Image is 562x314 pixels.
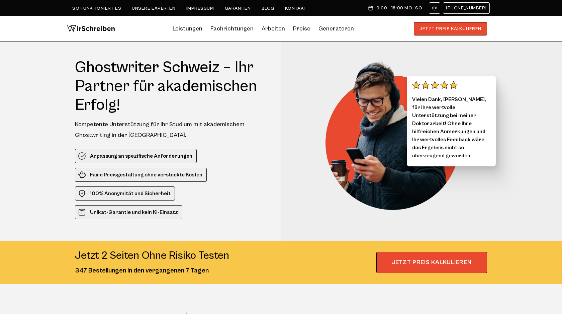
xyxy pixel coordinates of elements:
span: [PHONE_NUMBER] [446,5,487,11]
a: Blog [262,6,274,11]
a: Preise [293,25,310,32]
img: Unikat-Garantie und kein KI-Einsatz [78,208,86,216]
a: Kontakt [285,6,307,11]
img: logo wirschreiben [67,22,115,35]
span: 9:00 - 18:00 Mo.-So. [376,5,424,11]
a: Garantien [225,6,251,11]
li: Anpassung an spezifische Anforderungen [75,149,197,163]
a: Leistungen [173,23,202,34]
img: 100% Anonymität und Sicherheit [78,189,86,198]
a: Fachrichtungen [210,23,254,34]
a: [PHONE_NUMBER] [443,2,490,14]
span: JETZT PREIS KALKULIEREN [376,252,487,273]
a: Arbeiten [262,23,285,34]
div: Kompetente Unterstützung für Ihr Studium mit akademischem Ghostwriting in der [GEOGRAPHIC_DATA]. [75,119,269,141]
a: So funktioniert es [72,6,121,11]
div: 347 Bestellungen in den vergangenen 7 Tagen [75,266,229,276]
li: Faire Preisgestaltung ohne versteckte Kosten [75,168,207,182]
a: Impressum [186,6,214,11]
img: Anpassung an spezifische Anforderungen [78,152,86,160]
a: Generatoren [318,23,354,34]
button: JETZT PREIS KALKULIEREN [414,22,487,35]
img: Faire Preisgestaltung ohne versteckte Kosten [78,171,86,179]
img: stars [412,81,458,89]
div: Jetzt 2 seiten ohne risiko testen [75,249,229,262]
img: Ghostwriter Schweiz – Ihr Partner für akademischen Erfolg! [325,58,469,210]
img: Schedule [368,5,374,11]
a: Unsere Experten [132,6,175,11]
div: Vielen Dank, [PERSON_NAME], für Ihre wertvolle Unterstützung bei meiner Doktorarbeit! Ohne Ihre h... [407,76,496,166]
h1: Ghostwriter Schweiz – Ihr Partner für akademischen Erfolg! [75,58,269,114]
li: Unikat-Garantie und kein KI-Einsatz [75,205,182,219]
li: 100% Anonymität und Sicherheit [75,186,175,201]
img: Email [432,5,437,11]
